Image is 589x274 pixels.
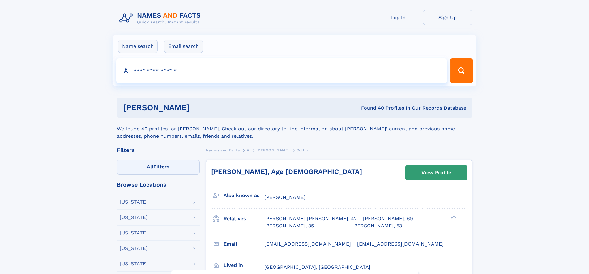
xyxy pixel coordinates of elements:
a: [PERSON_NAME] [256,146,289,154]
a: A [247,146,250,154]
span: A [247,148,250,152]
div: [US_STATE] [120,230,148,235]
div: [US_STATE] [120,200,148,204]
div: View Profile [421,166,451,180]
label: Name search [118,40,158,53]
h3: Also known as [224,190,264,201]
a: [PERSON_NAME], 69 [363,215,413,222]
label: Email search [164,40,203,53]
a: Log In [373,10,423,25]
h3: Relatives [224,213,264,224]
span: [EMAIL_ADDRESS][DOMAIN_NAME] [357,241,444,247]
a: View Profile [406,165,467,180]
img: Logo Names and Facts [117,10,206,27]
div: [US_STATE] [120,215,148,220]
label: Filters [117,160,200,175]
a: [PERSON_NAME], Age [DEMOGRAPHIC_DATA] [211,168,362,175]
button: Search Button [450,58,473,83]
span: [PERSON_NAME] [256,148,289,152]
h3: Lived in [224,260,264,271]
div: Browse Locations [117,182,200,188]
a: [PERSON_NAME] [PERSON_NAME], 42 [264,215,357,222]
a: Sign Up [423,10,472,25]
span: Collin [297,148,308,152]
span: All [147,164,153,170]
a: [PERSON_NAME], 35 [264,222,314,229]
span: [EMAIL_ADDRESS][DOMAIN_NAME] [264,241,351,247]
div: Filters [117,147,200,153]
a: [PERSON_NAME], 53 [352,222,402,229]
a: Names and Facts [206,146,240,154]
input: search input [116,58,447,83]
div: We found 40 profiles for [PERSON_NAME]. Check out our directory to find information about [PERSON... [117,118,472,140]
span: [PERSON_NAME] [264,194,305,200]
span: [GEOGRAPHIC_DATA], [GEOGRAPHIC_DATA] [264,264,370,270]
div: ❯ [450,215,457,219]
div: [US_STATE] [120,261,148,266]
h1: [PERSON_NAME] [123,104,275,112]
div: Found 40 Profiles In Our Records Database [275,105,466,112]
h3: Email [224,239,264,249]
div: [US_STATE] [120,246,148,251]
